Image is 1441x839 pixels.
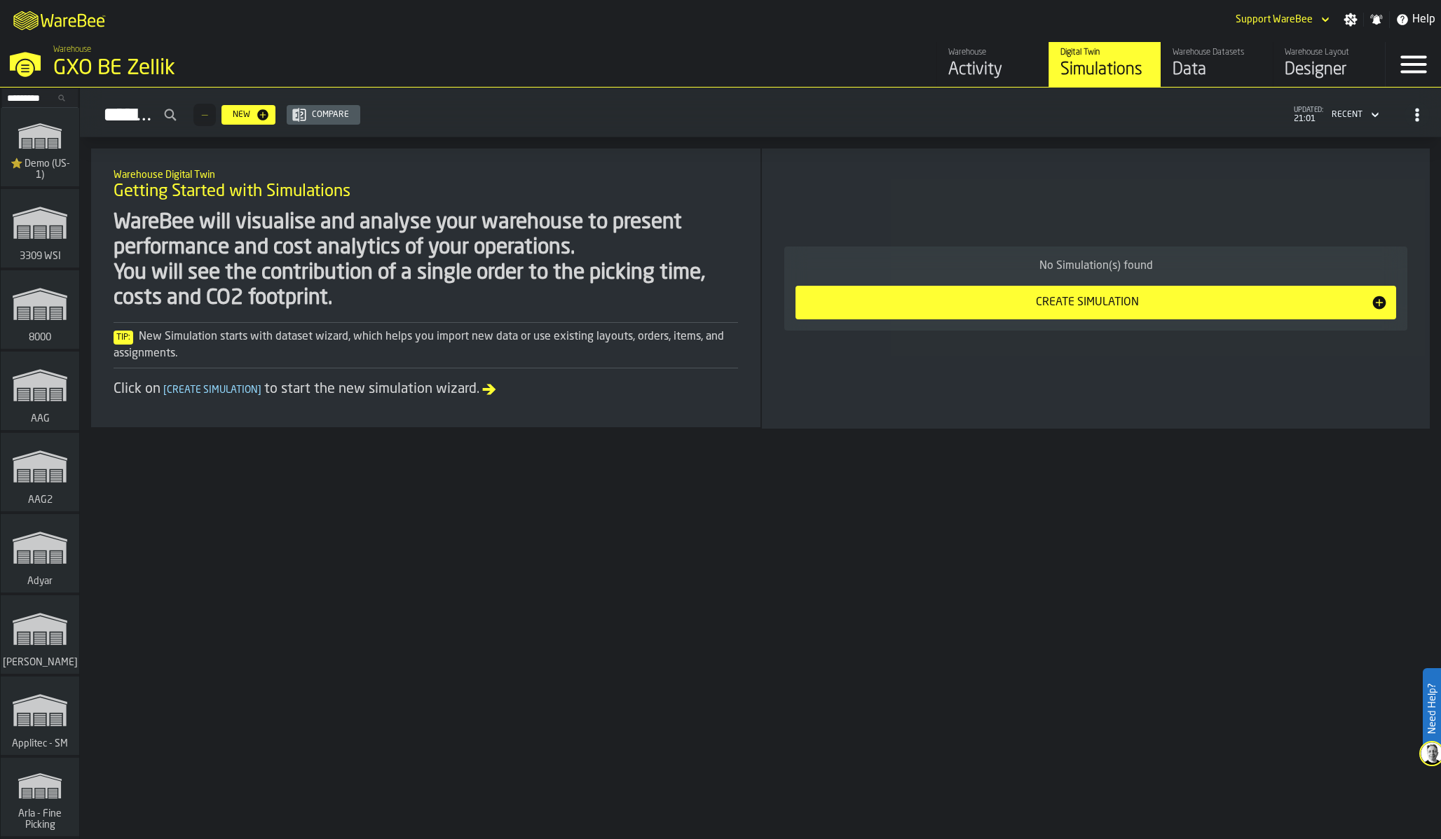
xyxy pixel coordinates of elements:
[1294,114,1323,124] span: 21:01
[804,294,1371,311] div: Create Simulation
[17,251,64,262] span: 3309 WSI
[936,42,1049,87] a: link-to-/wh/i/5fa160b1-7992-442a-9057-4226e3d2ae6d/feed/
[28,413,53,424] span: AAG
[114,331,133,345] span: Tip:
[1326,106,1382,123] div: DropdownMenuValue-4
[1285,59,1374,81] div: Designer
[161,385,264,395] span: Create Simulation
[1,595,79,677] a: link-to-/wh/i/72fe6713-8242-4c3c-8adf-5d67388ea6d5/simulations
[1230,11,1332,28] div: DropdownMenuValue-Support WareBee
[1,189,79,270] a: link-to-/wh/i/d1ef1afb-ce11-4124-bdae-ba3d01893ec0/simulations
[80,88,1441,137] h2: button-Simulations
[91,148,760,427] div: ItemListCard-
[306,110,355,120] div: Compare
[1173,59,1262,81] div: Data
[1424,670,1440,748] label: Need Help?
[1,108,79,189] a: link-to-/wh/i/103622fe-4b04-4da1-b95f-2619b9c959cc/simulations
[948,48,1037,57] div: Warehouse
[221,105,275,125] button: button-New
[1285,48,1374,57] div: Warehouse Layout
[114,380,738,399] div: Click on to start the new simulation wizard.
[948,59,1037,81] div: Activity
[1294,106,1323,114] span: updated:
[1,758,79,839] a: link-to-/wh/i/48cbecf7-1ea2-4bc9-a439-03d5b66e1a58/simulations
[227,110,256,120] div: New
[795,258,1396,275] div: No Simulation(s) found
[1390,11,1441,28] label: button-toggle-Help
[25,576,55,587] span: Adyar
[1412,11,1435,28] span: Help
[1332,110,1363,120] div: DropdownMenuValue-4
[258,385,261,395] span: ]
[1236,14,1313,25] div: DropdownMenuValue-Support WareBee
[795,286,1396,319] button: button-Create Simulation
[9,738,71,749] span: Applitec - SM
[188,104,221,126] div: ButtonLoadMore-Load More-Prev-First-Last
[1,514,79,595] a: link-to-/wh/i/862141b4-a92e-43d2-8b2b-6509793ccc83/simulations
[53,56,432,81] div: GXO BE Zellik
[1,352,79,433] a: link-to-/wh/i/27cb59bd-8ba0-4176-b0f1-d82d60966913/simulations
[114,328,738,362] div: New Simulation starts with dataset wizard, which helps you import new data or use existing layout...
[6,808,74,831] span: Arla - Fine Picking
[1161,42,1273,87] a: link-to-/wh/i/5fa160b1-7992-442a-9057-4226e3d2ae6d/data
[762,148,1430,429] div: ItemListCard-
[1273,42,1385,87] a: link-to-/wh/i/5fa160b1-7992-442a-9057-4226e3d2ae6d/designer
[1,677,79,758] a: link-to-/wh/i/662479f8-72da-4751-a936-1d66c412adb4/simulations
[1364,13,1389,27] label: button-toggle-Notifications
[1060,59,1149,81] div: Simulations
[26,332,54,343] span: 8000
[1049,42,1161,87] a: link-to-/wh/i/5fa160b1-7992-442a-9057-4226e3d2ae6d/simulations
[287,105,360,125] button: button-Compare
[25,494,55,506] span: AAG2
[1,433,79,514] a: link-to-/wh/i/ba0ffe14-8e36-4604-ab15-0eac01efbf24/simulations
[114,167,738,181] h2: Sub Title
[163,385,167,395] span: [
[202,110,207,120] span: —
[114,210,738,311] div: WareBee will visualise and analyse your warehouse to present performance and cost analytics of yo...
[53,45,91,55] span: Warehouse
[1173,48,1262,57] div: Warehouse Datasets
[1338,13,1363,27] label: button-toggle-Settings
[1386,42,1441,87] label: button-toggle-Menu
[102,160,749,210] div: title-Getting Started with Simulations
[114,181,350,203] span: Getting Started with Simulations
[1060,48,1149,57] div: Digital Twin
[1,270,79,352] a: link-to-/wh/i/b2e041e4-2753-4086-a82a-958e8abdd2c7/simulations
[6,158,74,181] span: ⭐ Demo (US-1)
